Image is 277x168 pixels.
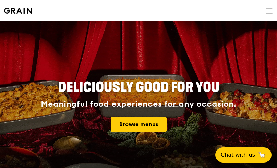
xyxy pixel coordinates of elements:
[215,147,272,163] button: Chat with us🦙
[58,79,219,96] span: Deliciously good for you
[34,99,243,109] div: Meaningful food experiences for any occasion.
[221,151,255,159] span: Chat with us
[111,117,167,132] a: Browse menus
[258,151,266,159] span: 🦙
[4,8,32,14] img: Grain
